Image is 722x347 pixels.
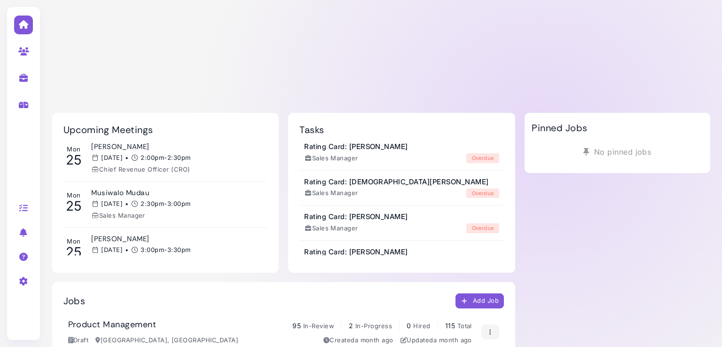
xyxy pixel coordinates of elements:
[407,322,411,330] span: 0
[68,320,157,330] h3: Product Management
[167,200,191,207] time: 3:00pm
[91,211,263,221] div: Sales Manager
[91,235,263,243] h3: [PERSON_NAME]
[141,200,164,207] time: 2:30pm
[532,122,587,134] h2: Pinned Jobs
[167,246,191,253] time: 3:30pm
[141,154,164,161] time: 2:00pm
[125,199,128,209] span: •
[466,223,499,233] div: overdue
[91,189,263,197] h3: Musiwalo Mudau
[304,224,358,233] div: Sales Manager
[67,145,80,153] time: Mon
[91,165,263,174] div: Chief Revenue Officer (CRO)
[349,322,353,330] span: 2
[461,296,499,306] div: Add Job
[303,322,334,330] span: In-Review
[101,154,123,161] time: [DATE]
[131,199,191,209] span: -
[125,245,128,255] span: •
[457,322,472,330] span: Total
[413,322,430,330] span: Hired
[355,336,393,344] time: Jul 17, 2025
[125,153,128,163] span: •
[466,189,499,198] div: overdue
[304,189,358,198] div: Sales Manager
[466,153,499,163] div: overdue
[355,322,392,330] span: In-Progress
[131,153,191,163] span: -
[63,295,86,307] h2: Jobs
[400,336,472,345] div: Updated
[304,248,408,256] h3: Rating Card: [PERSON_NAME]
[304,213,408,221] h3: Rating Card: [PERSON_NAME]
[95,336,238,345] div: [GEOGRAPHIC_DATA], [GEOGRAPHIC_DATA]
[455,293,504,308] button: Add Job
[67,237,80,245] time: Mon
[323,336,393,345] div: Created
[445,322,455,330] span: 115
[66,244,82,260] time: 25
[304,142,408,151] h3: Rating Card: [PERSON_NAME]
[299,124,324,135] h2: Tasks
[101,246,123,253] time: [DATE]
[101,200,123,207] time: [DATE]
[304,178,488,186] h3: Rating Card: [DEMOGRAPHIC_DATA][PERSON_NAME]
[63,124,153,135] h2: Upcoming Meetings
[66,198,82,214] time: 25
[91,142,263,151] h3: [PERSON_NAME]
[292,322,301,330] span: 95
[532,143,703,161] div: No pinned jobs
[167,154,191,161] time: 2:30pm
[304,154,358,163] div: Sales Manager
[67,191,80,199] time: Mon
[131,245,191,255] span: -
[433,336,472,344] time: Jul 17, 2025
[141,246,164,253] time: 3:00pm
[68,336,89,345] div: Draft
[66,152,82,168] time: 25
